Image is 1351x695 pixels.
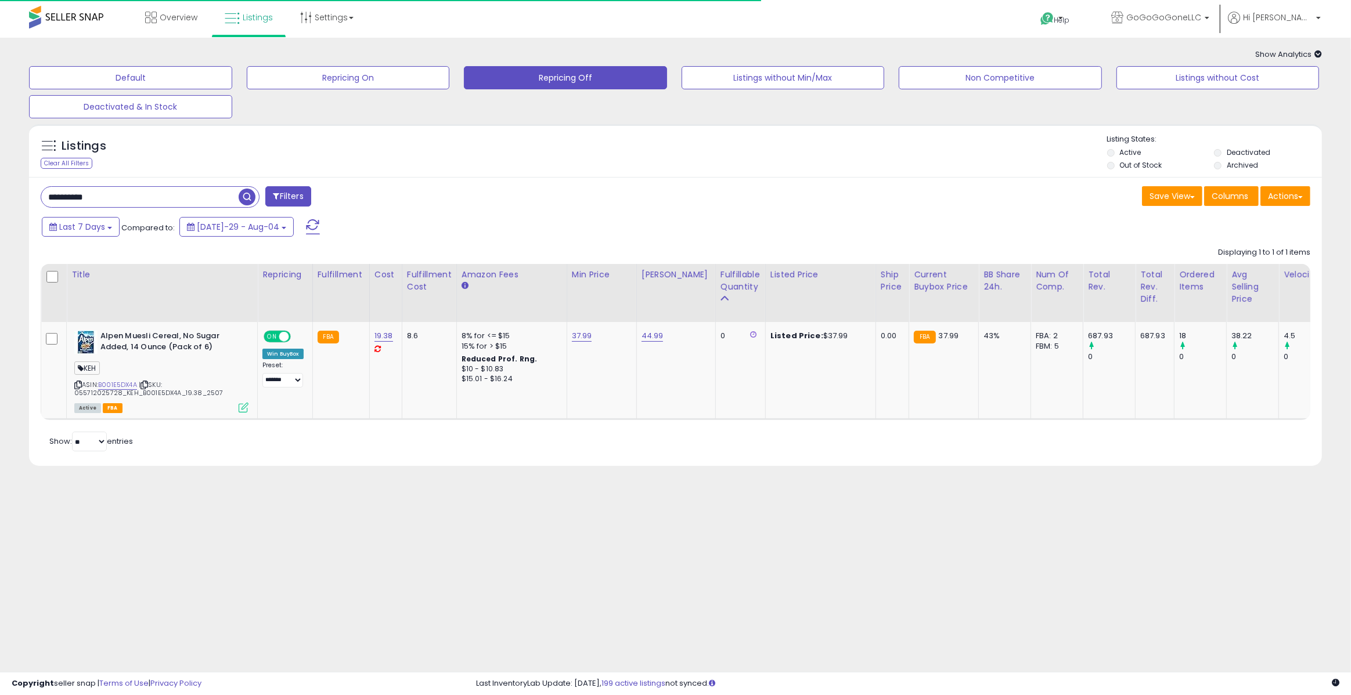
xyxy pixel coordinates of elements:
[1036,331,1074,341] div: FBA: 2
[1054,15,1070,25] span: Help
[262,349,304,359] div: Win BuyBox
[29,66,232,89] button: Default
[41,158,92,169] div: Clear All Filters
[1140,269,1169,305] div: Total Rev. Diff.
[462,269,562,281] div: Amazon Fees
[1120,160,1162,170] label: Out of Stock
[462,331,558,341] div: 8% for <= $15
[1227,147,1270,157] label: Deactivated
[74,380,223,397] span: | SKU: 055712025728_KEH_B001E5DX4A_19.38_2507
[318,331,339,343] small: FBA
[74,331,248,411] div: ASIN:
[899,66,1102,89] button: Non Competitive
[1228,12,1321,38] a: Hi [PERSON_NAME]
[462,364,558,374] div: $10 - $10.83
[983,331,1022,341] div: 43%
[1179,331,1226,341] div: 18
[62,138,106,154] h5: Listings
[289,332,308,342] span: OFF
[770,331,867,341] div: $37.99
[462,354,538,364] b: Reduced Prof. Rng.
[464,66,667,89] button: Repricing Off
[98,380,137,390] a: B001E5DX4A
[1204,186,1259,206] button: Columns
[1140,331,1165,341] div: 687.93
[100,331,242,355] b: Alpen Muesli Cereal, No Sugar Added, 14 Ounce (Pack of 6)
[1218,247,1310,258] div: Displaying 1 to 1 of 1 items
[407,331,448,341] div: 8.6
[374,269,397,281] div: Cost
[262,269,308,281] div: Repricing
[265,186,311,207] button: Filters
[1126,12,1201,23] span: GoGoGoGoneLLC
[572,330,592,342] a: 37.99
[318,269,365,281] div: Fulfillment
[1284,352,1331,362] div: 0
[197,221,279,233] span: [DATE]-29 - Aug-04
[1231,352,1278,362] div: 0
[1179,352,1226,362] div: 0
[42,217,120,237] button: Last 7 Days
[1284,331,1331,341] div: 4.5
[247,66,450,89] button: Repricing On
[572,269,632,281] div: Min Price
[1040,12,1054,26] i: Get Help
[74,403,101,413] span: All listings currently available for purchase on Amazon
[265,332,279,342] span: ON
[262,361,304,388] div: Preset:
[29,95,232,118] button: Deactivated & In Stock
[1088,331,1135,341] div: 687.93
[770,269,871,281] div: Listed Price
[407,269,452,293] div: Fulfillment Cost
[1231,331,1278,341] div: 38.22
[914,331,935,343] small: FBA
[1227,160,1258,170] label: Archived
[1036,269,1078,293] div: Num of Comp.
[462,341,558,352] div: 15% for > $15
[642,269,711,281] div: [PERSON_NAME]
[1260,186,1310,206] button: Actions
[1120,147,1141,157] label: Active
[179,217,294,237] button: [DATE]-29 - Aug-04
[1031,3,1093,38] a: Help
[71,269,253,281] div: Title
[881,331,900,341] div: 0.00
[1088,269,1130,293] div: Total Rev.
[243,12,273,23] span: Listings
[1036,341,1074,352] div: FBM: 5
[642,330,664,342] a: 44.99
[74,331,98,354] img: 51P5yzRbX8L._SL40_.jpg
[939,330,959,341] span: 37.99
[1243,12,1313,23] span: Hi [PERSON_NAME]
[74,361,100,375] span: KEH
[1107,134,1322,145] p: Listing States:
[1255,49,1322,60] span: Show Analytics
[1142,186,1202,206] button: Save View
[462,374,558,384] div: $15.01 - $16.24
[121,222,175,233] span: Compared to:
[682,66,885,89] button: Listings without Min/Max
[374,330,393,342] a: 19.38
[720,331,756,341] div: 0
[983,269,1026,293] div: BB Share 24h.
[881,269,904,293] div: Ship Price
[720,269,761,293] div: Fulfillable Quantity
[1284,269,1326,281] div: Velocity
[1116,66,1320,89] button: Listings without Cost
[103,403,123,413] span: FBA
[770,330,823,341] b: Listed Price:
[59,221,105,233] span: Last 7 Days
[1212,190,1248,202] span: Columns
[160,12,197,23] span: Overview
[1088,352,1135,362] div: 0
[1179,269,1222,293] div: Ordered Items
[49,436,133,447] span: Show: entries
[914,269,974,293] div: Current Buybox Price
[462,281,469,291] small: Amazon Fees.
[1231,269,1274,305] div: Avg Selling Price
